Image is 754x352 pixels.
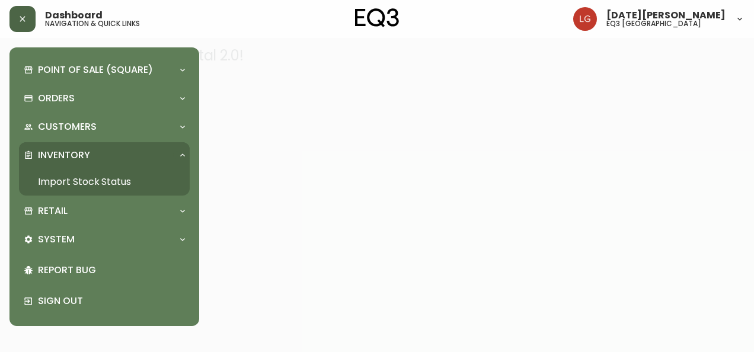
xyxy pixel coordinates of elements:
[19,114,190,140] div: Customers
[19,57,190,83] div: Point of Sale (Square)
[38,149,90,162] p: Inventory
[38,204,68,217] p: Retail
[355,8,399,27] img: logo
[38,295,185,308] p: Sign Out
[573,7,597,31] img: 2638f148bab13be18035375ceda1d187
[19,255,190,286] div: Report Bug
[606,11,726,20] span: [DATE][PERSON_NAME]
[19,85,190,111] div: Orders
[38,63,153,76] p: Point of Sale (Square)
[38,233,75,246] p: System
[19,168,190,196] a: Import Stock Status
[38,120,97,133] p: Customers
[45,11,103,20] span: Dashboard
[19,226,190,252] div: System
[19,198,190,224] div: Retail
[19,142,190,168] div: Inventory
[606,20,701,27] h5: eq3 [GEOGRAPHIC_DATA]
[19,286,190,316] div: Sign Out
[45,20,140,27] h5: navigation & quick links
[38,92,75,105] p: Orders
[38,264,185,277] p: Report Bug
